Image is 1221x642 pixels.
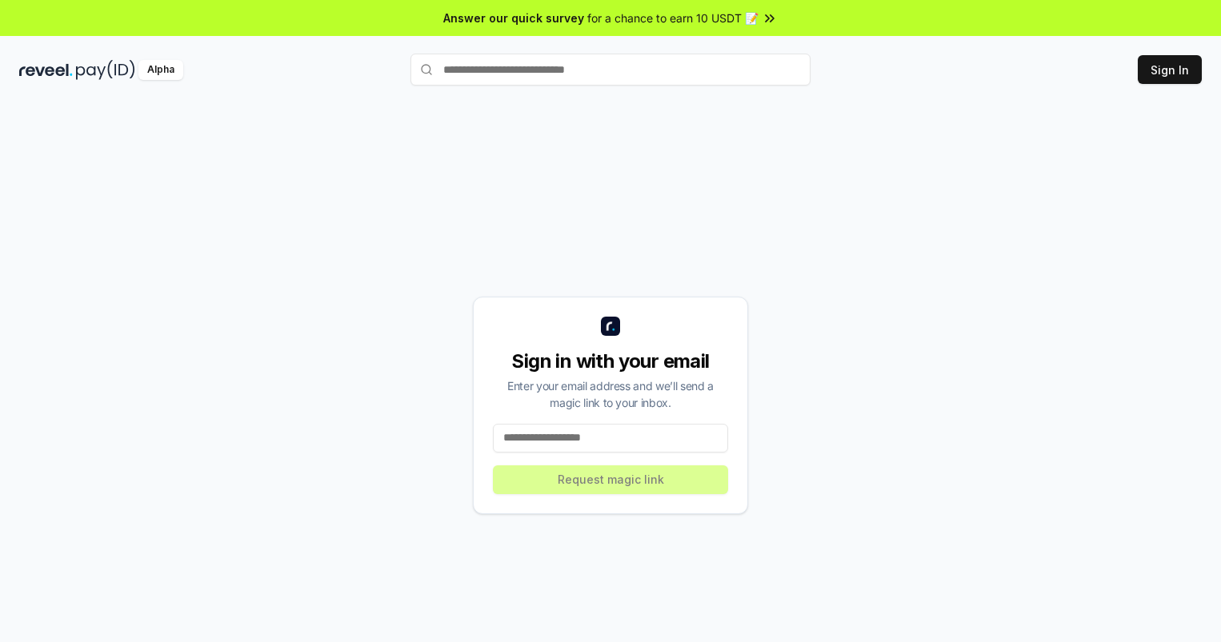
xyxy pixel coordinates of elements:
button: Sign In [1138,55,1202,84]
div: Sign in with your email [493,349,728,374]
div: Alpha [138,60,183,80]
div: Enter your email address and we’ll send a magic link to your inbox. [493,377,728,411]
span: Answer our quick survey [443,10,584,26]
img: reveel_dark [19,60,73,80]
img: pay_id [76,60,135,80]
img: logo_small [601,317,620,336]
span: for a chance to earn 10 USDT 📝 [587,10,759,26]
